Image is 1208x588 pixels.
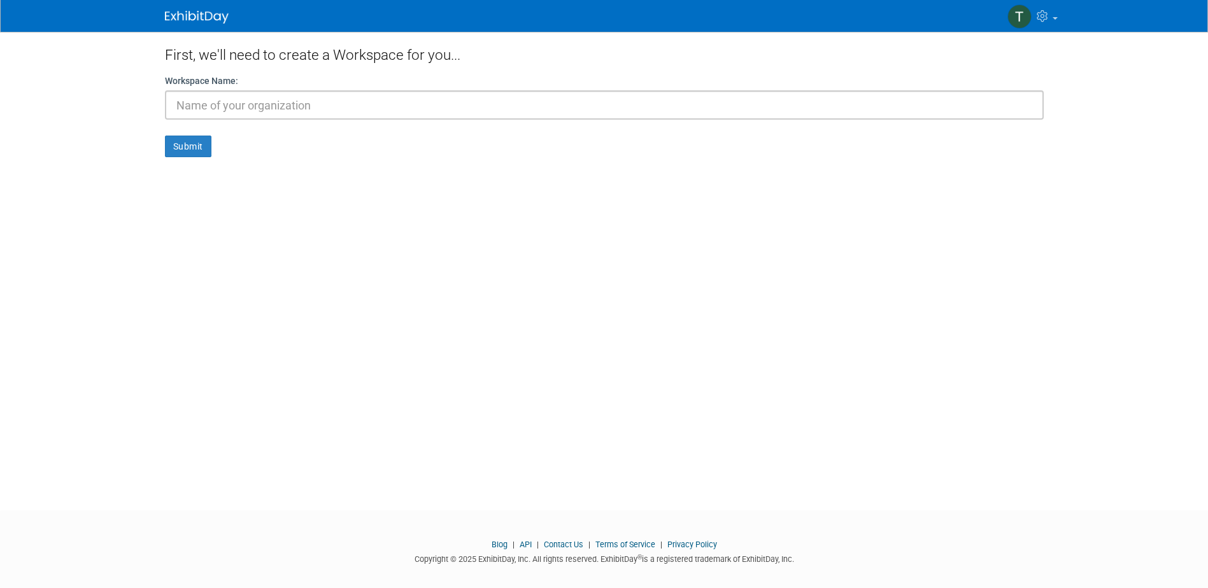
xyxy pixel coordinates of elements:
span: | [585,540,593,549]
span: | [534,540,542,549]
span: | [657,540,665,549]
a: Terms of Service [595,540,655,549]
a: Contact Us [544,540,583,549]
sup: ® [637,554,642,561]
img: ExhibitDay [165,11,229,24]
a: Blog [492,540,508,549]
a: Privacy Policy [667,540,717,549]
img: Test Testy [1007,4,1032,29]
button: Submit [165,136,211,157]
span: | [509,540,518,549]
a: API [520,540,532,549]
input: Name of your organization [165,90,1044,120]
label: Workspace Name: [165,74,238,87]
div: First, we'll need to create a Workspace for you... [165,32,1044,74]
